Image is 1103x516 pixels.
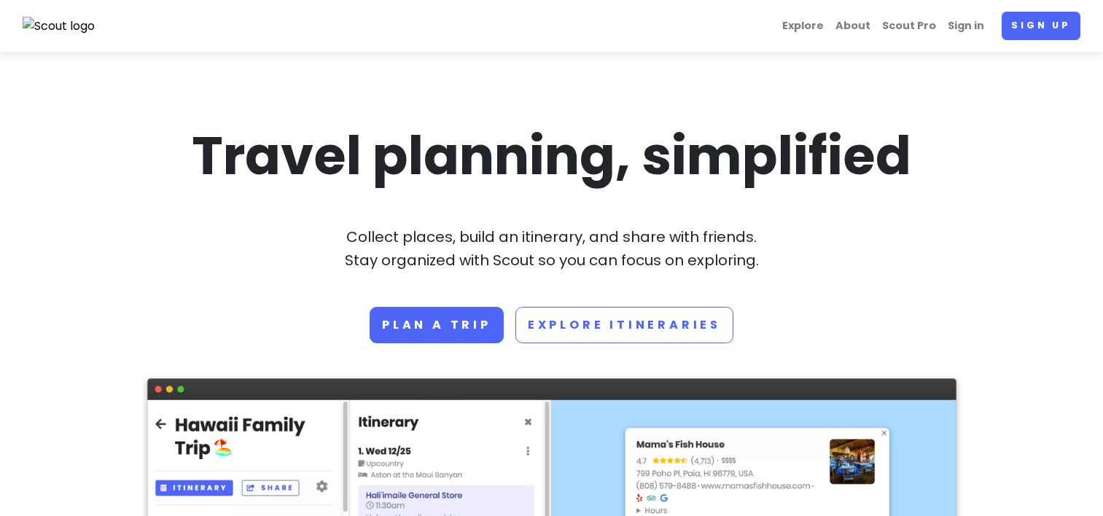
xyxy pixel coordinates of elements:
[776,12,830,40] a: Explore
[942,12,990,40] a: Sign in
[147,122,956,190] h1: Travel planning, simplified
[147,225,956,272] p: Collect places, build an itinerary, and share with friends. Stay organized with Scout so you can ...
[370,307,504,343] a: Plan a trip
[23,17,96,36] img: Scout logo
[515,307,733,343] a: Explore Itineraries
[876,12,942,40] a: Scout Pro
[1002,12,1080,40] a: Sign up
[830,12,876,40] a: About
